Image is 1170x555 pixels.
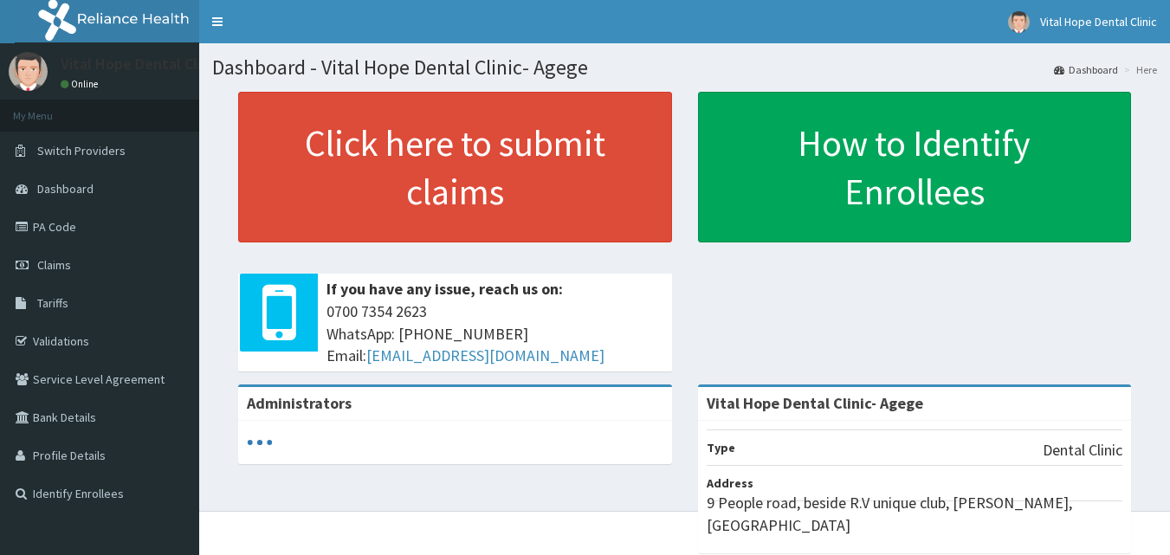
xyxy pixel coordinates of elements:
[366,345,604,365] a: [EMAIL_ADDRESS][DOMAIN_NAME]
[707,475,753,491] b: Address
[37,295,68,311] span: Tariffs
[61,56,221,72] p: Vital Hope Dental Clinic
[37,143,126,158] span: Switch Providers
[1040,14,1157,29] span: Vital Hope Dental Clinic
[1120,62,1157,77] li: Here
[1008,11,1030,33] img: User Image
[37,257,71,273] span: Claims
[326,279,563,299] b: If you have any issue, reach us on:
[61,78,102,90] a: Online
[247,393,352,413] b: Administrators
[247,429,273,455] svg: audio-loading
[9,52,48,91] img: User Image
[212,56,1157,79] h1: Dashboard - Vital Hope Dental Clinic- Agege
[326,300,663,367] span: 0700 7354 2623 WhatsApp: [PHONE_NUMBER] Email:
[707,393,923,413] strong: Vital Hope Dental Clinic- Agege
[1054,62,1118,77] a: Dashboard
[37,181,94,197] span: Dashboard
[698,92,1132,242] a: How to Identify Enrollees
[707,440,735,455] b: Type
[707,492,1123,536] p: 9 People road, beside R.V unique club, [PERSON_NAME],[GEOGRAPHIC_DATA]
[238,92,672,242] a: Click here to submit claims
[1043,439,1122,461] p: Dental Clinic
